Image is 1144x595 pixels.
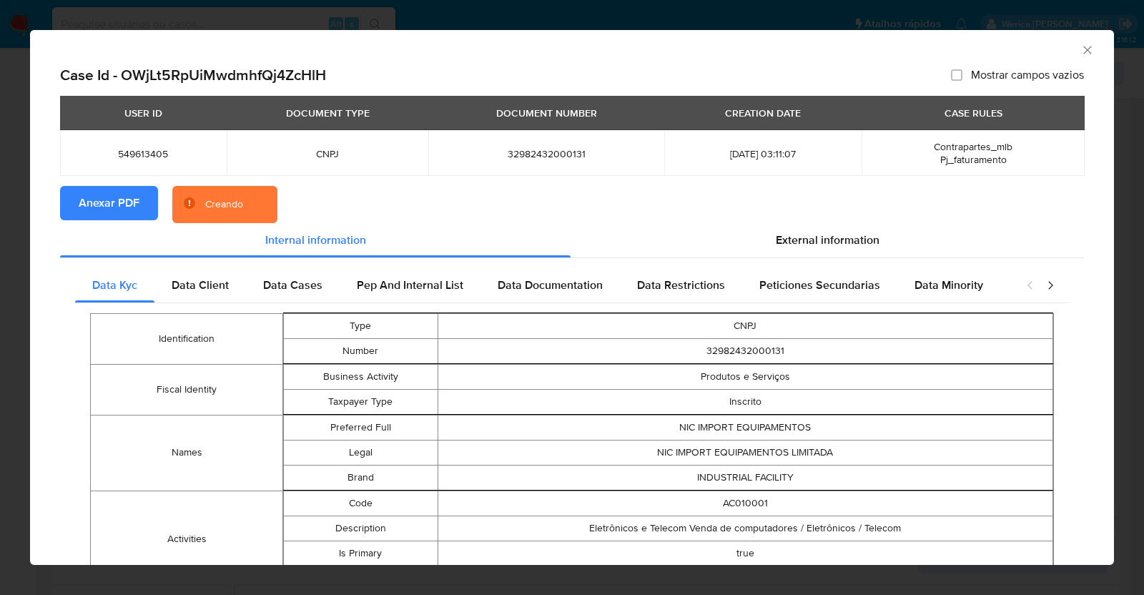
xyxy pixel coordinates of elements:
[284,491,438,516] td: Code
[60,66,326,84] h2: Case Id - OWjLt5RpUiMwdmhfQj4ZcHlH
[914,277,983,293] span: Data Minority
[172,277,229,293] span: Data Client
[277,101,378,125] div: DOCUMENT TYPE
[488,101,606,125] div: DOCUMENT NUMBER
[498,277,603,293] span: Data Documentation
[91,313,283,364] td: Identification
[438,389,1053,414] td: Inscrito
[263,277,322,293] span: Data Cases
[284,313,438,338] td: Type
[438,415,1053,440] td: NIC IMPORT EQUIPAMENTOS
[284,415,438,440] td: Preferred Full
[284,541,438,566] td: Is Primary
[60,186,158,220] button: Anexar PDF
[79,187,139,219] span: Anexar PDF
[936,101,1011,125] div: CASE RULES
[951,69,962,81] input: Mostrar campos vazios
[971,68,1084,82] span: Mostrar campos vazios
[438,440,1053,465] td: NIC IMPORT EQUIPAMENTOS LIMITADA
[77,147,209,160] span: 549613405
[438,491,1053,516] td: AC010001
[759,277,880,293] span: Peticiones Secundarias
[776,232,879,248] span: External information
[940,152,1007,167] span: Pj_faturamento
[681,147,844,160] span: [DATE] 03:11:07
[284,440,438,465] td: Legal
[284,338,438,363] td: Number
[934,139,1012,154] span: Contrapartes_mlb
[445,147,647,160] span: 32982432000131
[1080,43,1093,56] button: Fechar a janela
[637,277,725,293] span: Data Restrictions
[284,364,438,389] td: Business Activity
[244,147,411,160] span: CNPJ
[205,197,243,212] div: Creando
[91,415,283,491] td: Names
[284,516,438,541] td: Description
[438,338,1053,363] td: 32982432000131
[91,364,283,415] td: Fiscal Identity
[438,465,1053,490] td: INDUSTRIAL FACILITY
[265,232,366,248] span: Internal information
[716,101,809,125] div: CREATION DATE
[30,30,1114,565] div: closure-recommendation-modal
[284,465,438,490] td: Brand
[116,101,171,125] div: USER ID
[91,491,283,588] td: Activities
[60,223,1084,257] div: Detailed info
[438,364,1053,389] td: Produtos e Serviços
[438,541,1053,566] td: true
[92,277,137,293] span: Data Kyc
[75,268,1012,303] div: Detailed internal info
[438,516,1053,541] td: Eletrônicos e Telecom Venda de computadores / Eletrônicos / Telecom
[357,277,463,293] span: Pep And Internal List
[438,313,1053,338] td: CNPJ
[284,389,438,414] td: Taxpayer Type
